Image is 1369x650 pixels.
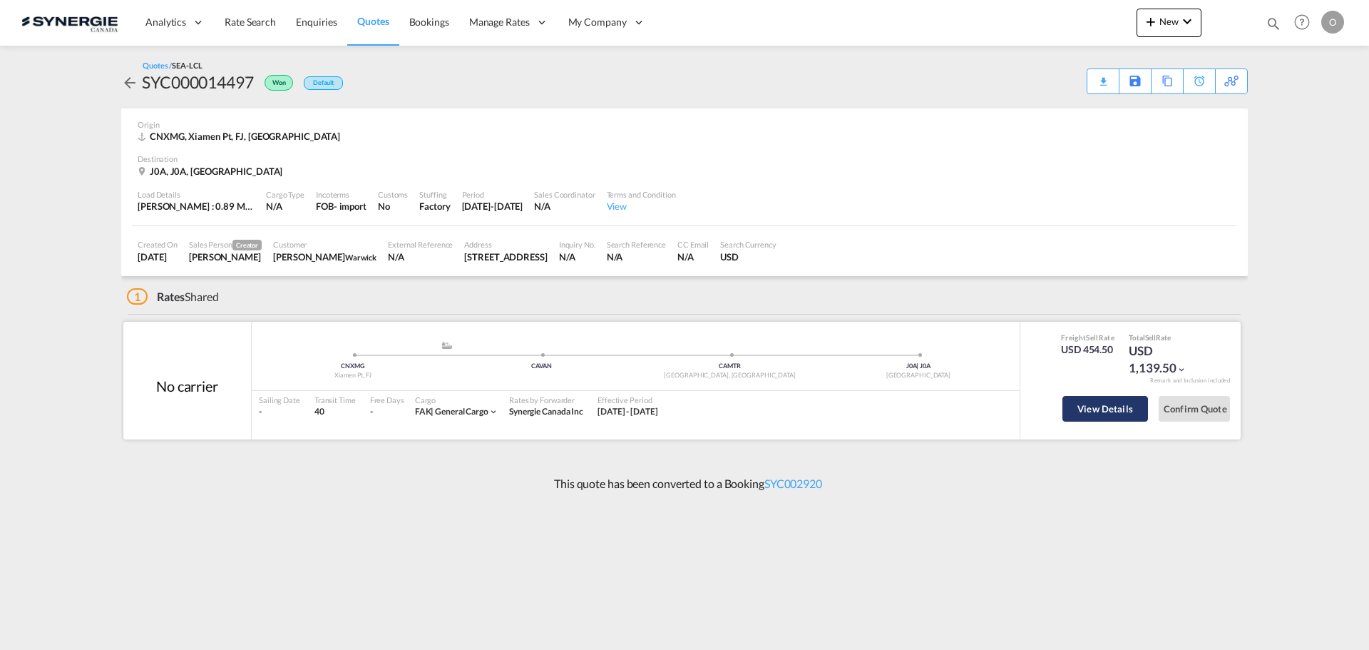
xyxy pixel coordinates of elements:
div: N/A [534,200,595,213]
div: Customs [378,189,408,200]
div: External Reference [388,239,453,250]
span: J0A [920,362,930,370]
div: CNXMG, Xiamen Pt, FJ, Europe [138,130,344,143]
span: Sell [1086,333,1098,342]
button: View Details [1062,396,1148,422]
span: Rates [157,290,185,303]
span: SEA-LCL [172,61,202,70]
div: icon-arrow-left [121,71,142,93]
div: 4 Sep 2025 [462,200,523,213]
div: Free Days [370,395,404,405]
button: Confirm Quote [1159,396,1230,422]
div: Sales Coordinator [534,189,595,200]
div: Save As Template [1119,69,1151,93]
div: N/A [559,250,595,263]
div: icon-magnify [1266,16,1281,37]
span: Manage Rates [469,15,530,29]
span: Analytics [145,15,186,29]
div: [GEOGRAPHIC_DATA] [824,371,1012,380]
md-icon: icon-download [1094,71,1112,82]
a: SYC002920 [764,477,822,490]
div: Sales Person [189,239,262,250]
span: Sell [1145,333,1157,342]
div: Incoterms [316,189,366,200]
div: N/A [607,250,666,263]
div: J0A, J0A, Canada [138,165,286,178]
div: Won [254,71,297,93]
div: Shared [127,289,219,305]
div: CAVAN [447,362,635,371]
div: Search Currency [720,239,776,250]
span: Won [272,78,289,92]
span: Bookings [409,16,449,28]
span: FAK [415,406,436,417]
span: Enquiries [296,16,337,28]
div: N/A [677,250,709,263]
div: - [259,406,300,418]
div: Default [304,76,343,90]
md-icon: icon-chevron-down [488,407,498,417]
span: Rate Search [225,16,276,28]
div: Factory Stuffing [419,200,450,213]
span: Help [1290,10,1314,34]
div: Cargo Type [266,189,304,200]
div: Effective Period [598,395,658,405]
md-icon: icon-chevron-down [1176,365,1186,375]
div: [PERSON_NAME] : 0.89 MT | Volumetric Wt : 5.05 CBM | Chargeable Wt : 5.05 W/M [138,200,255,213]
span: [DATE] - [DATE] [598,406,658,417]
div: CNXMG [259,362,447,371]
div: View [607,200,676,213]
div: Stuffing [419,189,450,200]
div: - [370,406,373,418]
div: N/A [266,200,304,213]
div: Rosa Ho [189,250,262,263]
md-icon: assets/icons/custom/ship-fill.svg [439,342,456,349]
div: Nathalie Dubois [273,250,376,263]
div: Rates by Forwarder [509,395,583,405]
div: Customer [273,239,376,250]
div: USD 1,139.50 [1129,342,1200,377]
p: This quote has been converted to a Booking [547,476,822,492]
div: USD 454.50 [1061,342,1114,357]
div: Xiamen Pt, FJ [259,371,447,380]
span: Quotes [357,15,389,27]
div: Quote PDF is not available at this time [1094,69,1112,82]
div: FOB [316,200,334,213]
div: Sailing Date [259,395,300,405]
md-icon: icon-plus 400-fg [1142,13,1159,30]
div: 14 Rue de l'Hôtel de Ville Warwick QC J0A 1M0 Canada [464,250,547,263]
div: O [1321,11,1344,34]
div: Synergie Canada Inc [509,406,583,418]
div: Inquiry No. [559,239,595,250]
div: Help [1290,10,1321,36]
md-icon: icon-arrow-left [121,74,138,91]
div: Quotes /SEA-LCL [143,60,202,71]
div: 3 Sep 2025 [138,250,178,263]
div: Created On [138,239,178,250]
div: Address [464,239,547,250]
img: 1f56c880d42311ef80fc7dca854c8e59.png [21,6,118,39]
span: 1 [127,288,148,305]
div: Remark and Inclusion included [1139,377,1241,385]
span: J0A [906,362,919,370]
div: Origin [138,119,1231,130]
div: Cargo [415,395,498,405]
span: My Company [568,15,627,29]
md-icon: icon-chevron-down [1179,13,1196,30]
div: SYC000014497 [142,71,254,93]
span: Synergie Canada Inc [509,406,583,417]
div: No [378,200,408,213]
span: CNXMG, Xiamen Pt, FJ, [GEOGRAPHIC_DATA] [150,131,340,142]
div: Load Details [138,189,255,200]
div: - import [334,200,366,213]
md-icon: icon-magnify [1266,16,1281,31]
div: USD [720,250,776,263]
span: Warwick [345,253,376,262]
div: 40 [314,406,356,418]
span: | [916,362,918,370]
div: Search Reference [607,239,666,250]
div: Total Rate [1129,332,1200,342]
div: Transit Time [314,395,356,405]
button: icon-plus 400-fgNewicon-chevron-down [1137,9,1201,37]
